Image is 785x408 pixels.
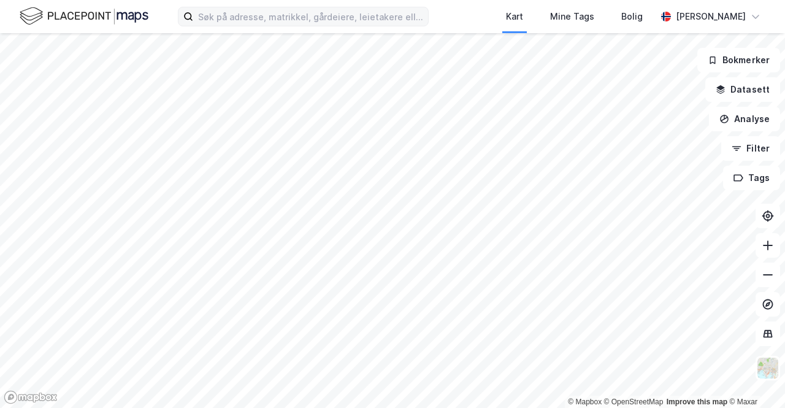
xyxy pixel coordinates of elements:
[676,9,746,24] div: [PERSON_NAME]
[550,9,594,24] div: Mine Tags
[506,9,523,24] div: Kart
[20,6,148,27] img: logo.f888ab2527a4732fd821a326f86c7f29.svg
[193,7,428,26] input: Søk på adresse, matrikkel, gårdeiere, leietakere eller personer
[724,349,785,408] iframe: Chat Widget
[621,9,643,24] div: Bolig
[724,349,785,408] div: Kontrollprogram for chat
